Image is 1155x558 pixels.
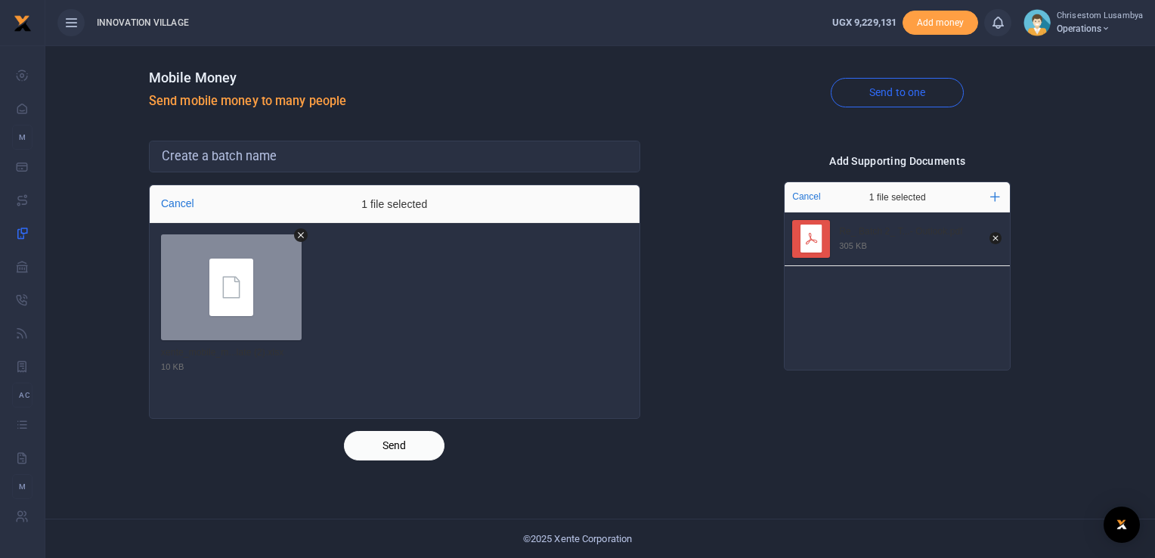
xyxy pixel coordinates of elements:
small: Chrisestom Lusambya [1057,10,1143,23]
li: M [12,474,33,499]
button: Cancel [788,187,825,206]
button: Remove file [294,228,308,242]
a: Send to one [831,78,964,107]
li: Ac [12,383,33,408]
div: Re_ Batch 2_ Transport Refund for 5 Pending Participants_ WCW Program - Chrisestom Lusambya - Out... [839,226,981,238]
a: profile-user Chrisestom Lusambya Operations [1023,9,1143,36]
img: logo-small [14,14,32,33]
div: xente_mobile_money_template (2).xlsx [161,347,298,359]
div: File Uploader [784,181,1011,370]
div: 10 KB [161,361,184,372]
div: 1 file selected [281,185,508,223]
div: 305 KB [839,240,867,251]
div: Open Intercom Messenger [1104,507,1140,543]
h4: Mobile Money [149,70,640,86]
a: Add money [903,16,978,27]
button: Remove file [987,230,1004,246]
h5: Send mobile money to many people [149,94,640,109]
div: File Uploader [149,184,640,419]
a: UGX 9,229,131 [832,15,896,30]
a: logo-small logo-large logo-large [14,17,32,28]
li: Wallet ballance [826,15,903,30]
button: Add more files [984,186,1006,208]
li: Toup your wallet [903,11,978,36]
span: INNOVATION VILLAGE [91,16,195,29]
div: 1 file selected [833,182,961,212]
input: Create a batch name [149,141,640,172]
span: Operations [1057,22,1143,36]
button: Cancel [156,193,199,214]
img: profile-user [1023,9,1051,36]
span: Add money [903,11,978,36]
span: UGX 9,229,131 [832,17,896,28]
h4: Add supporting Documents [652,153,1144,169]
li: M [12,125,33,150]
button: Send [344,431,444,460]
